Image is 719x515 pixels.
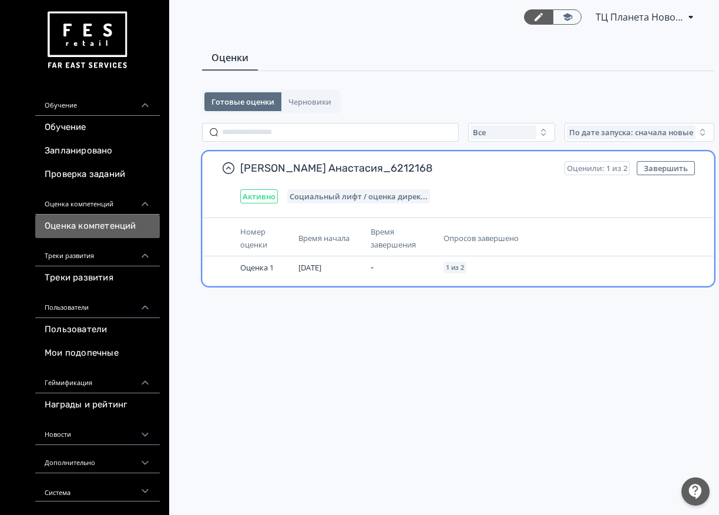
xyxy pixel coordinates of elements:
td: - [366,256,438,279]
span: Социальный лифт / оценка директора магазина [290,192,428,201]
span: Время начала [298,233,350,243]
button: Все [468,123,555,142]
div: Оценка компетенций [35,186,160,215]
img: https://files.teachbase.ru/system/account/57463/logo/medium-936fc5084dd2c598f50a98b9cbe0469a.png [45,7,129,73]
a: Обучение [35,116,160,139]
span: Черновики [288,97,331,106]
span: Все [473,128,486,137]
button: Завершить [637,161,695,175]
a: Запланировано [35,139,160,163]
a: Награды и рейтинг [35,393,160,417]
span: Оценка 1 [240,262,274,273]
div: Система [35,473,160,501]
a: Оценка компетенций [35,215,160,238]
a: Треки развития [35,266,160,290]
a: Пользователи [35,318,160,342]
span: [PERSON_NAME] Анастасия_6212168 [240,161,555,175]
a: Мои подопечные [35,342,160,365]
button: Черновики [281,92,338,111]
span: По дате запуска: сначала новые [569,128,693,137]
a: Переключиться в режим ученика [553,9,582,25]
span: 1 из 2 [446,264,464,271]
div: Дополнительно [35,445,160,473]
span: Опросов завершено [444,233,519,243]
a: Проверка заданий [35,163,160,186]
span: Оценки [211,51,248,65]
button: Готовые оценки [204,92,281,111]
button: По дате запуска: сначала новые [565,123,714,142]
div: Треки развития [35,238,160,266]
div: Геймификация [35,365,160,393]
span: Готовые оценки [211,97,274,106]
span: Время завершения [371,226,416,250]
span: Оценили: 1 из 2 [567,163,627,173]
span: Номер оценки [240,226,267,250]
div: Обучение [35,88,160,116]
span: ТЦ Планета Новокузнецк МО 6212168 [596,10,684,24]
span: [DATE] [298,262,321,273]
div: Новости [35,417,160,445]
div: Пользователи [35,290,160,318]
span: Активно [243,192,275,201]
